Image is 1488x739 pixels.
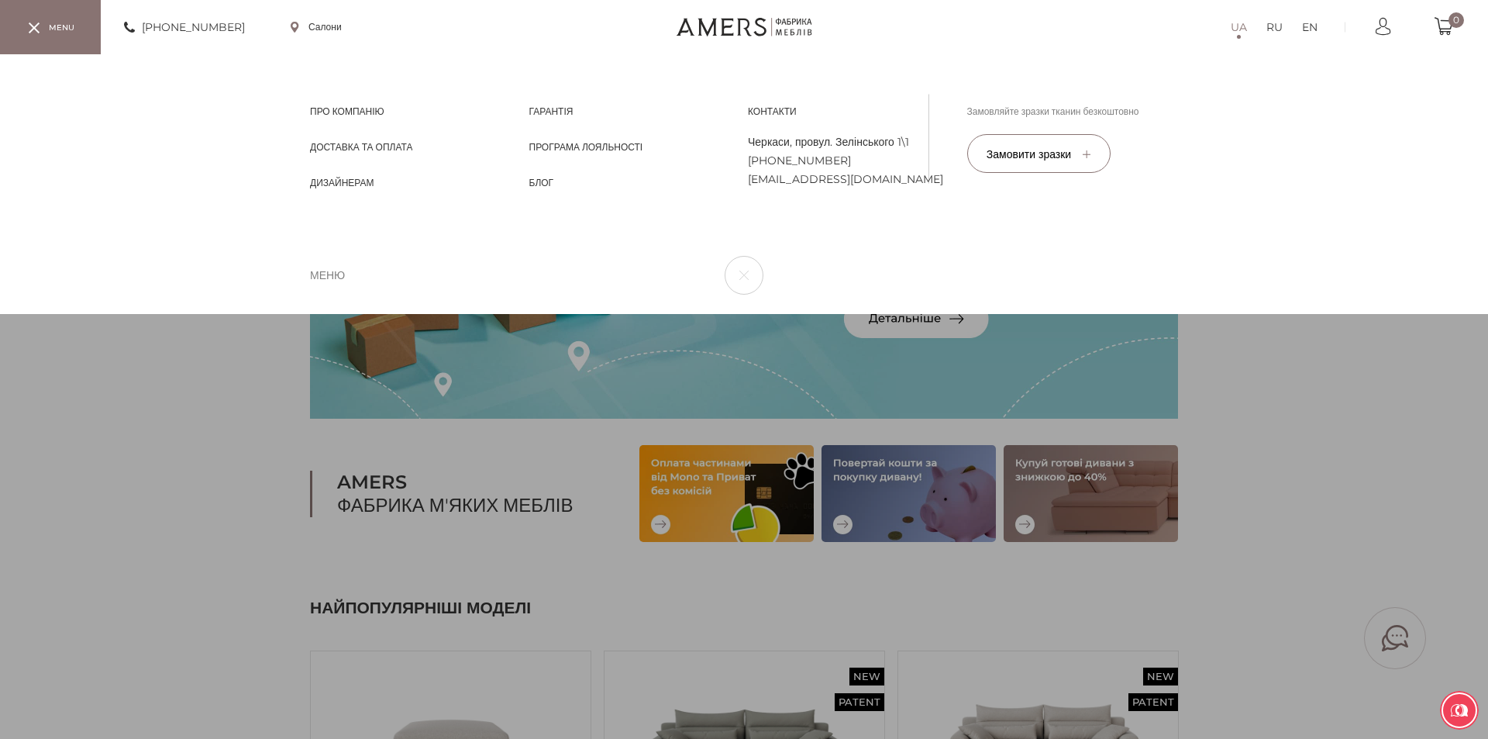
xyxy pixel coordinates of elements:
[291,20,342,34] a: Салони
[529,140,643,153] a: Програма лояльності
[748,105,797,119] span: Контакти
[310,266,345,285] span: меню
[748,170,959,188] a: [EMAIL_ADDRESS][DOMAIN_NAME]
[529,176,554,190] span: Блог
[967,105,1179,119] p: Замовляйте зразки тканин безкоштовно
[310,176,374,188] a: Дизайнерам
[310,105,384,119] span: Про компанію
[310,176,374,190] span: Дизайнерам
[529,176,554,188] a: Блог
[748,105,797,117] a: Контакти
[748,151,959,170] a: [PHONE_NUMBER]
[529,140,643,154] span: Програма лояльності
[310,105,384,117] a: Про компанію
[987,147,1090,161] span: Замовити зразки
[748,133,959,151] a: Черкаси, провул. Зелінського 1\1
[1231,18,1247,36] a: UA
[967,134,1111,173] button: Замовити зразки
[310,140,412,154] span: Доставка та Оплата
[1302,18,1317,36] a: EN
[529,105,573,117] a: Гарантія
[124,18,245,36] a: [PHONE_NUMBER]
[1448,12,1464,28] span: 0
[310,140,412,153] a: Доставка та Оплата
[529,105,573,119] span: Гарантія
[1266,18,1283,36] a: RU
